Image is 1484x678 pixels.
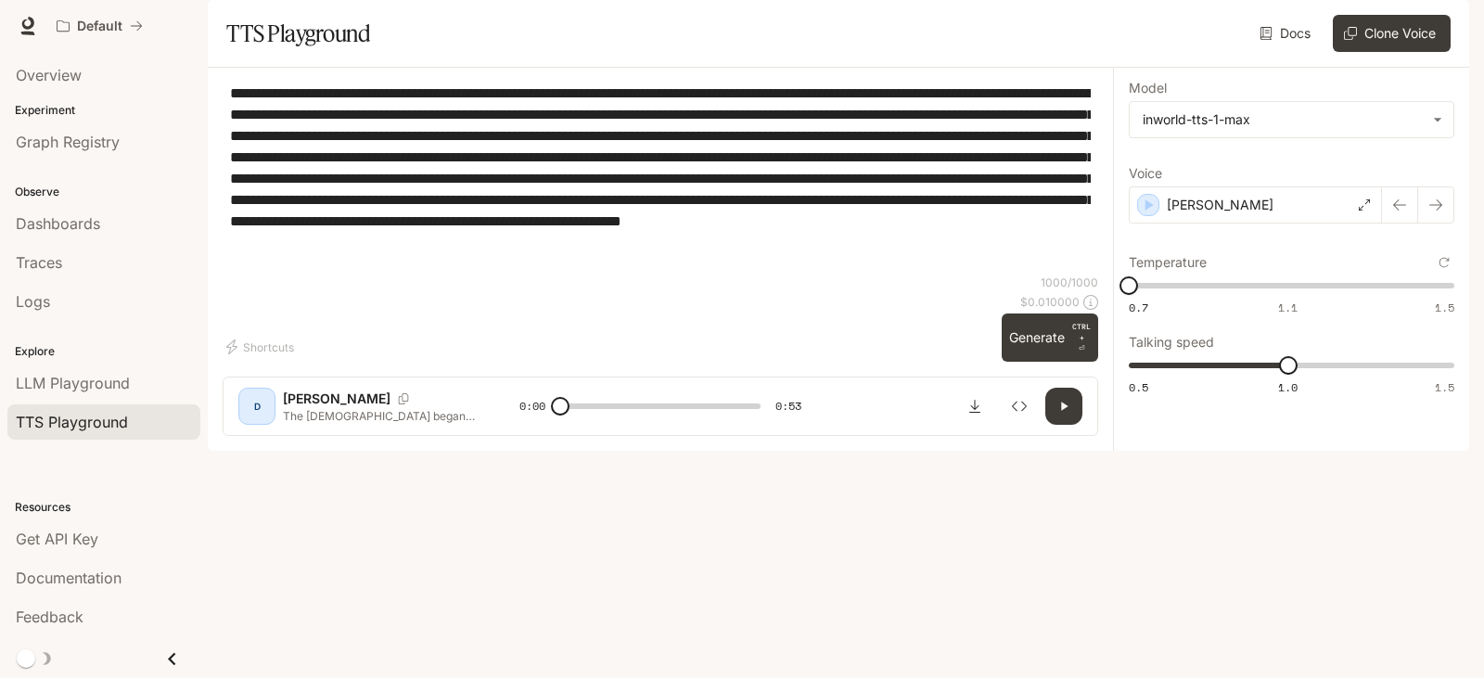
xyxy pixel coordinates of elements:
[1129,167,1162,180] p: Voice
[1435,379,1454,395] span: 1.5
[1129,379,1148,395] span: 0.5
[1072,321,1091,354] p: ⏎
[1072,321,1091,343] p: CTRL +
[956,388,993,425] button: Download audio
[77,19,122,34] p: Default
[1143,110,1424,129] div: inworld-tts-1-max
[1167,196,1273,214] p: [PERSON_NAME]
[242,391,272,421] div: D
[283,408,475,424] p: The [DEMOGRAPHIC_DATA] began exploring and colonizing [GEOGRAPHIC_DATA] in the late sixteenth cen...
[519,397,545,416] span: 0:00
[1130,102,1453,137] div: inworld-tts-1-max
[1129,336,1214,349] p: Talking speed
[1256,15,1318,52] a: Docs
[775,397,801,416] span: 0:53
[1129,82,1167,95] p: Model
[1434,252,1454,273] button: Reset to default
[1278,379,1298,395] span: 1.0
[1278,300,1298,315] span: 1.1
[390,393,416,404] button: Copy Voice ID
[226,15,370,52] h1: TTS Playground
[1129,256,1207,269] p: Temperature
[1435,300,1454,315] span: 1.5
[283,390,390,408] p: [PERSON_NAME]
[1002,313,1098,362] button: GenerateCTRL +⏎
[48,7,151,45] button: All workspaces
[1333,15,1451,52] button: Clone Voice
[1129,300,1148,315] span: 0.7
[1001,388,1038,425] button: Inspect
[223,332,301,362] button: Shortcuts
